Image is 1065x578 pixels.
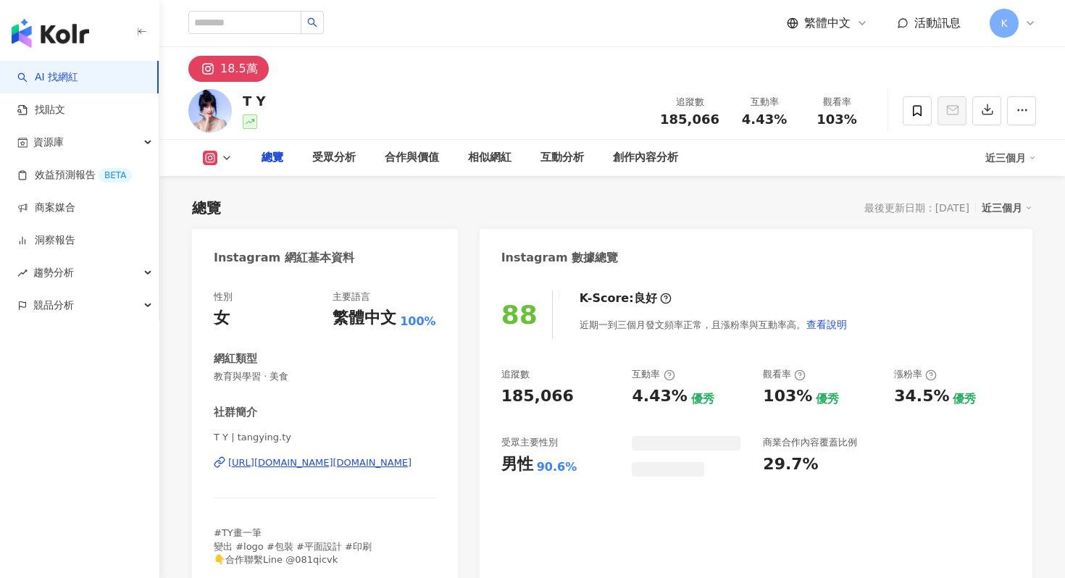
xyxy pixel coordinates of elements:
span: 競品分析 [33,289,74,322]
a: 效益預測報告BETA [17,168,132,183]
div: 相似網紅 [468,149,511,167]
div: 主要語言 [333,290,370,303]
span: 103% [816,112,857,127]
a: 找貼文 [17,103,65,117]
span: 活動訊息 [914,16,961,30]
div: 總覽 [192,198,221,218]
div: 觀看率 [809,95,864,109]
span: 查看說明 [806,319,847,330]
div: 29.7% [763,453,818,476]
div: 互動率 [737,95,792,109]
span: K [1001,15,1007,31]
div: 近三個月 [982,198,1032,217]
div: 互動分析 [540,149,584,167]
span: 繁體中文 [804,15,851,31]
div: Instagram 網紅基本資料 [214,250,354,266]
div: 總覽 [262,149,283,167]
div: 網紅類型 [214,351,257,367]
div: 受眾分析 [312,149,356,167]
span: #TY畫一筆 變出 #logo #包裝 #平面設計 #印刷 👇合作聯繫Line @081qicvk [214,527,372,564]
div: 185,066 [501,385,574,408]
span: 資源庫 [33,126,64,159]
div: 商業合作內容覆蓋比例 [763,436,857,449]
span: 教育與學習 · 美食 [214,370,436,383]
div: 近三個月 [985,146,1036,169]
div: 追蹤數 [501,368,530,381]
div: 優秀 [691,391,714,407]
div: 合作與價值 [385,149,439,167]
div: 18.5萬 [220,59,258,79]
div: 優秀 [953,391,976,407]
div: 最後更新日期：[DATE] [864,202,969,214]
div: 88 [501,300,538,330]
div: 男性 [501,453,533,476]
a: searchAI 找網紅 [17,70,78,85]
div: 4.43% [632,385,687,408]
div: 103% [763,385,812,408]
a: 洞察報告 [17,233,75,248]
span: rise [17,268,28,278]
span: 100% [400,314,435,330]
span: 185,066 [660,112,719,127]
div: 性別 [214,290,233,303]
div: 34.5% [894,385,949,408]
a: [URL][DOMAIN_NAME][DOMAIN_NAME] [214,456,436,469]
div: Instagram 數據總覽 [501,250,619,266]
div: 90.6% [537,459,577,475]
div: 良好 [634,290,657,306]
img: KOL Avatar [188,89,232,133]
span: search [307,17,317,28]
div: K-Score : [580,290,672,306]
div: T Y [243,92,266,110]
img: logo [12,19,89,48]
button: 18.5萬 [188,56,269,82]
div: 漲粉率 [894,368,937,381]
div: 觀看率 [763,368,806,381]
a: 商案媒合 [17,201,75,215]
div: 近期一到三個月發文頻率正常，且漲粉率與互動率高。 [580,310,848,339]
button: 查看說明 [806,310,848,339]
div: 繁體中文 [333,307,396,330]
div: [URL][DOMAIN_NAME][DOMAIN_NAME] [228,456,412,469]
div: 女 [214,307,230,330]
div: 優秀 [816,391,839,407]
div: 創作內容分析 [613,149,678,167]
span: 趨勢分析 [33,256,74,289]
div: 互動率 [632,368,674,381]
div: 社群簡介 [214,405,257,420]
span: T Y | tangying.ty [214,431,436,444]
div: 受眾主要性別 [501,436,558,449]
div: 追蹤數 [660,95,719,109]
span: 4.43% [742,112,787,127]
